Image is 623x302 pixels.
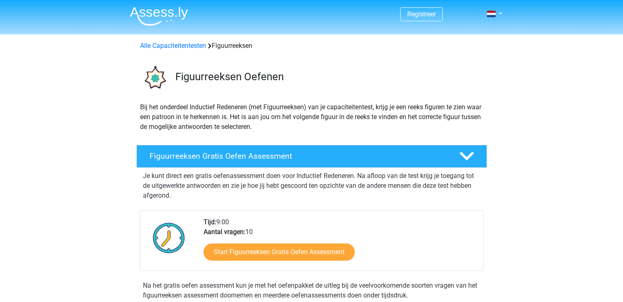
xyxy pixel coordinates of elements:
a: Registreer [407,10,436,18]
img: figuurreeksen [137,61,172,95]
img: Klok [148,217,190,258]
div: Na het gratis oefen assessment kun je met het oefenpakket de uitleg bij de veelvoorkomende soorte... [140,281,484,300]
div: 9:00 10 [197,217,483,270]
p: Bij het onderdeel Inductief Redeneren (met Figuurreeksen) van je capaciteitentest, krijg je een r... [140,102,483,132]
h4: Figuurreeksen Gratis Oefen Assessment [150,151,446,161]
div: Figuurreeksen [137,41,487,51]
b: Tijd: [204,218,216,226]
a: Alle Capaciteitentesten [140,42,206,50]
a: Start Figuurreeksen Gratis Oefen Assessment [204,243,355,261]
h3: Figuurreeksen Oefenen [175,70,480,83]
img: Assessly [130,7,188,26]
b: Aantal vragen: [204,228,245,236]
a: Figuurreeksen Gratis Oefen Assessment [133,145,490,168]
p: Je kunt direct een gratis oefenassessment doen voor Inductief Redeneren. Na afloop van de test kr... [143,171,480,201]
